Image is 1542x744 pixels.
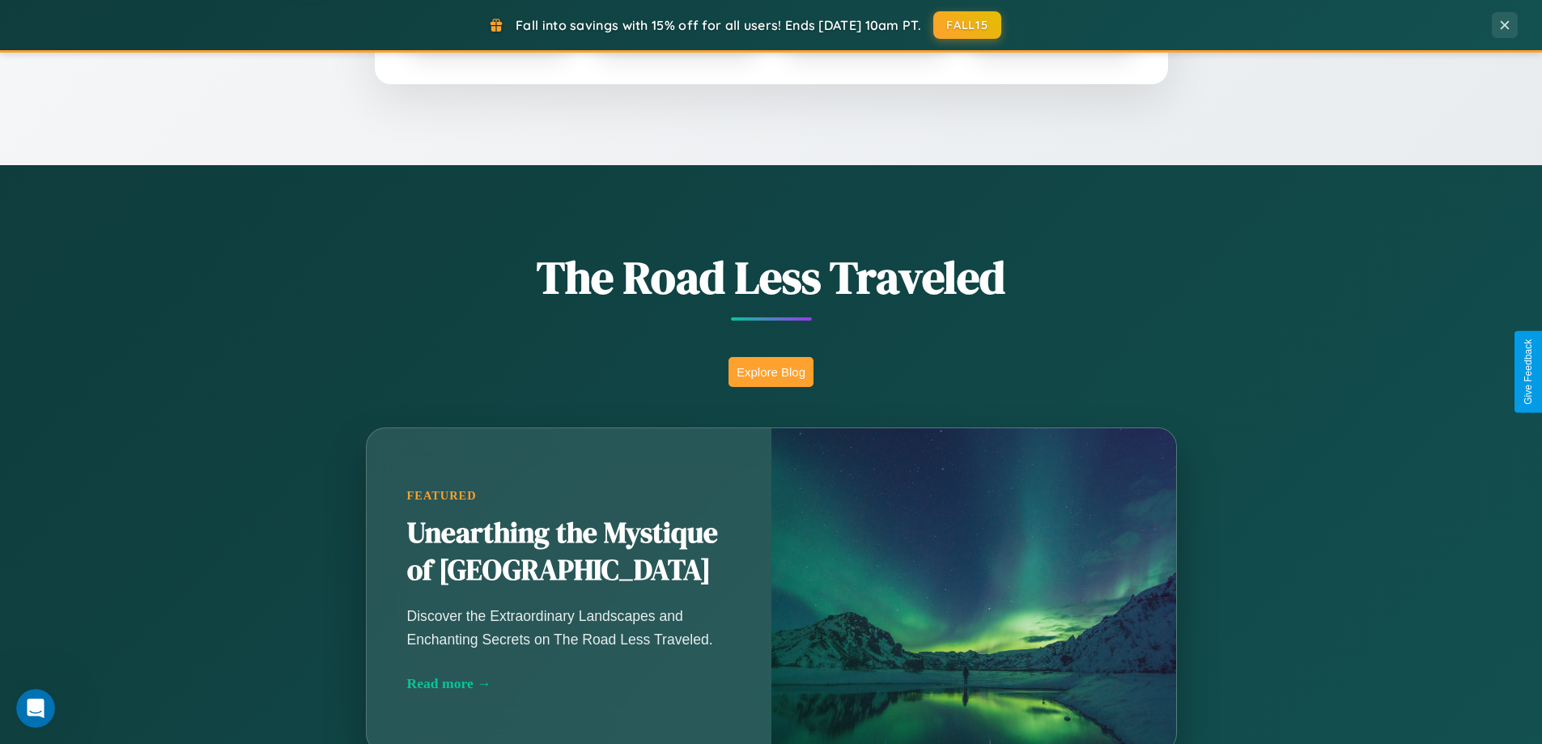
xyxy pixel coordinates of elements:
div: Read more → [407,675,731,692]
button: FALL15 [933,11,1001,39]
button: Explore Blog [729,357,813,387]
p: Discover the Extraordinary Landscapes and Enchanting Secrets on The Road Less Traveled. [407,605,731,650]
div: Featured [407,489,731,503]
h1: The Road Less Traveled [286,246,1257,308]
h2: Unearthing the Mystique of [GEOGRAPHIC_DATA] [407,515,731,589]
iframe: Intercom live chat [16,689,55,728]
div: Give Feedback [1523,339,1534,405]
span: Fall into savings with 15% off for all users! Ends [DATE] 10am PT. [516,17,921,33]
